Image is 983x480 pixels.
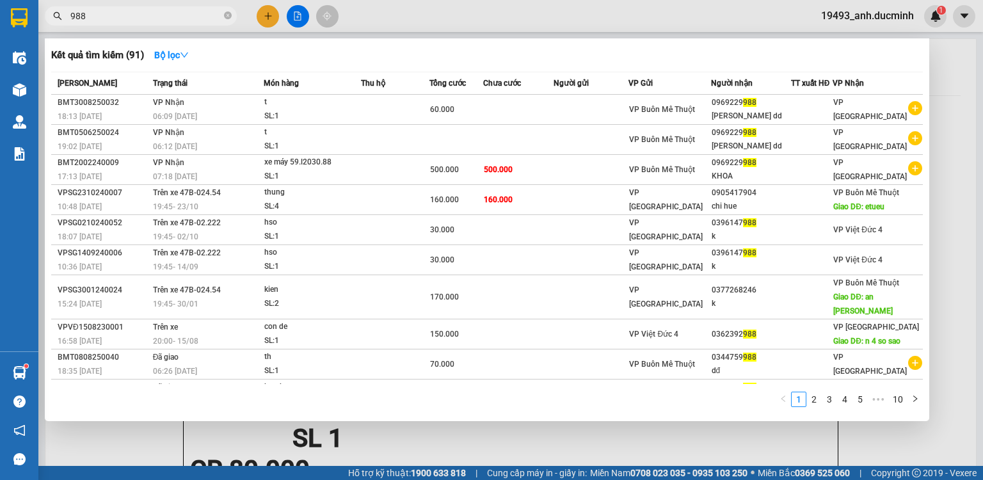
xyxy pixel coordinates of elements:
div: xe máy 59.l2030.88 [264,156,360,170]
span: VP [GEOGRAPHIC_DATA] [833,128,907,151]
span: VP Nhận [153,158,184,167]
div: t [264,125,360,140]
span: Giao DĐ: etueu [833,202,884,211]
span: environment [6,85,15,94]
span: VP Nhận [153,128,184,137]
span: VP [GEOGRAPHIC_DATA] [833,353,907,376]
span: message [13,453,26,465]
span: 18:35 [DATE] [58,367,102,376]
span: question-circle [13,396,26,408]
div: t [264,95,360,109]
span: search [53,12,62,20]
div: BMT2002240009 [58,156,149,170]
div: BMT0808250040 [58,351,149,364]
button: right [907,392,923,407]
span: 18:13 [DATE] [58,112,102,121]
button: Bộ lọcdown [144,45,199,65]
div: SL: 1 [264,109,360,124]
span: 500.000 [484,165,513,174]
div: 0969229 [712,126,790,140]
span: 06:26 [DATE] [153,367,197,376]
span: Người nhận [711,79,753,88]
div: BMT0506250024 [58,126,149,140]
span: VP Nhận [153,98,184,107]
div: con de [264,320,360,334]
span: plus-circle [908,161,922,175]
img: warehouse-icon [13,51,26,65]
div: chi hue [712,200,790,213]
a: 1 [792,392,806,406]
span: 988 [743,248,756,257]
a: 10 [889,392,907,406]
span: VP [GEOGRAPHIC_DATA] [833,383,907,406]
span: plus-circle [908,356,922,370]
li: VP VP Buôn Mê Thuột [6,54,88,83]
span: 60.000 [430,105,454,114]
div: 0344759 [712,351,790,364]
span: VP Buôn Mê Thuột [629,105,695,114]
span: Người gửi [554,79,589,88]
div: hso [264,246,360,260]
span: 19:45 - 30/01 [153,300,198,308]
div: thung [264,186,360,200]
img: warehouse-icon [13,83,26,97]
span: Chưa cước [483,79,521,88]
span: 70.000 [430,360,454,369]
li: 3 [822,392,837,407]
strong: Bộ lọc [154,50,189,60]
span: 988 [743,353,756,362]
div: 0969229 [712,156,790,170]
span: 988 [743,330,756,339]
div: k [712,230,790,243]
span: 16:58 [DATE] [58,337,102,346]
div: VPSG2310240007 [58,186,149,200]
span: Thu hộ [361,79,385,88]
span: plus-circle [908,131,922,145]
div: BMT0308250004 [58,381,149,394]
span: 988 [743,383,756,392]
div: 0788518 [712,381,790,394]
span: 988 [743,158,756,167]
span: VP Buôn Mê Thuột [629,360,695,369]
span: VP [GEOGRAPHIC_DATA] [833,323,919,332]
span: TT xuất HĐ [791,79,830,88]
span: VP Nhận [833,79,864,88]
div: [PERSON_NAME] dd [712,109,790,123]
div: 0362392 [712,328,790,341]
div: k [712,297,790,310]
span: 07:18 [DATE] [153,172,197,181]
span: VP [GEOGRAPHIC_DATA] [629,218,703,241]
div: SL: 1 [264,364,360,378]
div: dđ [712,364,790,378]
span: Trên xe 47B-02.222 [153,248,221,257]
span: ••• [868,392,888,407]
img: solution-icon [13,147,26,161]
span: down [180,51,189,60]
span: Trên xe 47B-024.54 [153,188,221,197]
sup: 1 [24,364,28,368]
span: VP Việt Đức 4 [833,225,883,234]
span: 19:45 - 14/09 [153,262,198,271]
span: VP [GEOGRAPHIC_DATA] [833,98,907,121]
div: VPVĐ1508230001 [58,321,149,334]
span: VP Việt Đức 4 [629,330,678,339]
li: [PERSON_NAME] [6,6,186,31]
span: 30.000 [430,225,454,234]
span: 150.000 [430,330,459,339]
div: KHOA [712,170,790,183]
div: SL: 1 [264,334,360,348]
div: VPSG3001240024 [58,284,149,297]
input: Tìm tên, số ĐT hoặc mã đơn [70,9,221,23]
span: VP [GEOGRAPHIC_DATA] [629,188,703,211]
div: SL: 1 [264,170,360,184]
span: [PERSON_NAME] [58,79,117,88]
div: 0377268246 [712,284,790,297]
span: 18:07 [DATE] [58,232,102,241]
span: 06:09 [DATE] [153,112,197,121]
span: VP Gửi [628,79,653,88]
span: Trạng thái [153,79,188,88]
span: Trên xe [153,323,178,332]
span: Tổng cước [429,79,466,88]
li: 2 [806,392,822,407]
span: 10:48 [DATE] [58,202,102,211]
